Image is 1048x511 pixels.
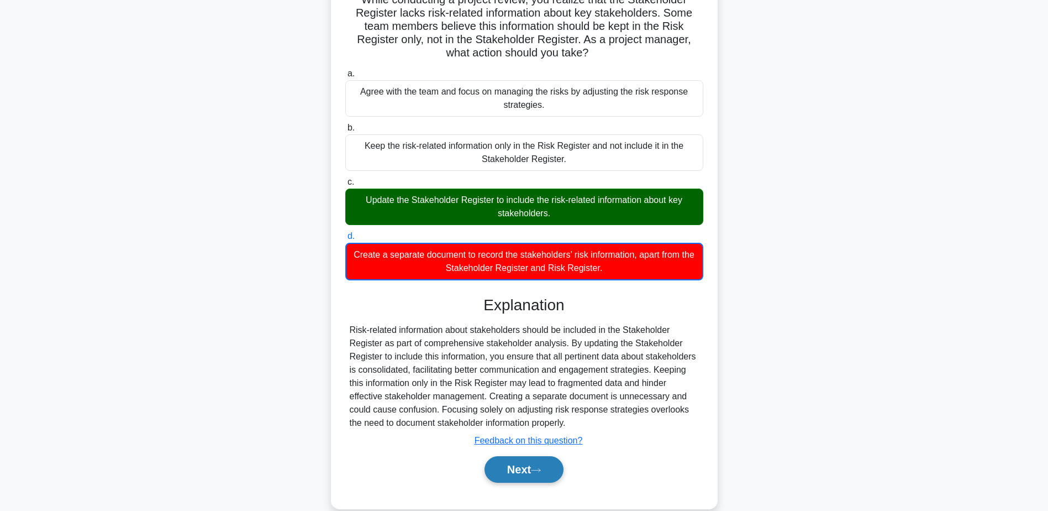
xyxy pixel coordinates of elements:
[345,80,703,117] div: Agree with the team and focus on managing the risks by adjusting the risk response strategies.
[345,134,703,171] div: Keep the risk-related information only in the Risk Register and not include it in the Stakeholder...
[475,436,583,445] a: Feedback on this question?
[484,456,564,483] button: Next
[347,69,355,78] span: a.
[347,177,354,186] span: c.
[345,243,703,280] div: Create a separate document to record the stakeholders’ risk information, apart from the Stakehold...
[345,189,703,225] div: Update the Stakeholder Register to include the risk-related information about key stakeholders.
[347,123,355,132] span: b.
[352,296,697,315] h3: Explanation
[350,324,699,430] div: Risk-related information about stakeholders should be included in the Stakeholder Register as par...
[347,231,355,241] span: d.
